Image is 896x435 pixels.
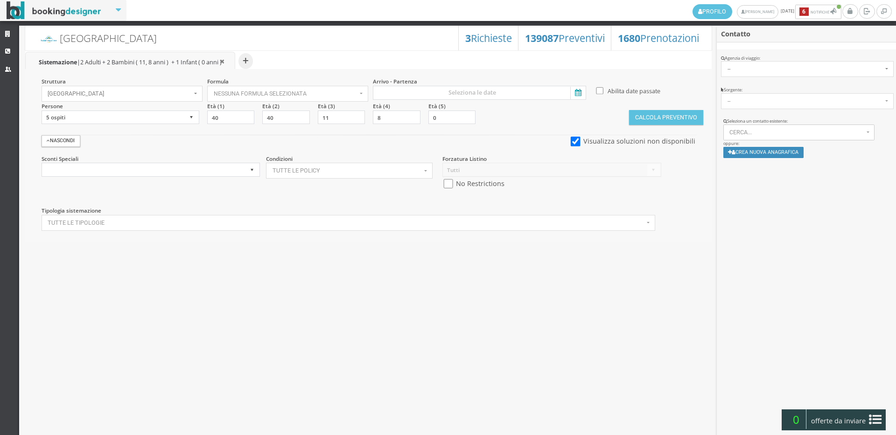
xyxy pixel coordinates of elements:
[693,4,842,19] span: [DATE]
[786,409,806,429] span: 0
[799,7,809,16] b: 6
[728,98,883,104] span: --
[723,124,875,140] button: Cerca...
[693,4,732,19] a: Profilo
[721,61,894,77] button: --
[7,1,101,20] img: BookingDesigner.com
[717,118,896,164] div: oppure:
[737,5,778,19] a: [PERSON_NAME]
[723,118,890,124] div: Seleziona un contatto esistente:
[723,147,804,158] button: Crea nuova anagrafica
[721,55,892,62] div: Agenzia di viaggio:
[728,66,883,72] span: --
[795,5,841,19] button: 6Notifiche
[721,29,750,38] b: Contatto
[729,129,864,136] span: Cerca...
[808,414,869,428] span: offerte da inviare
[721,87,892,93] div: Sorgente:
[721,93,894,109] button: --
